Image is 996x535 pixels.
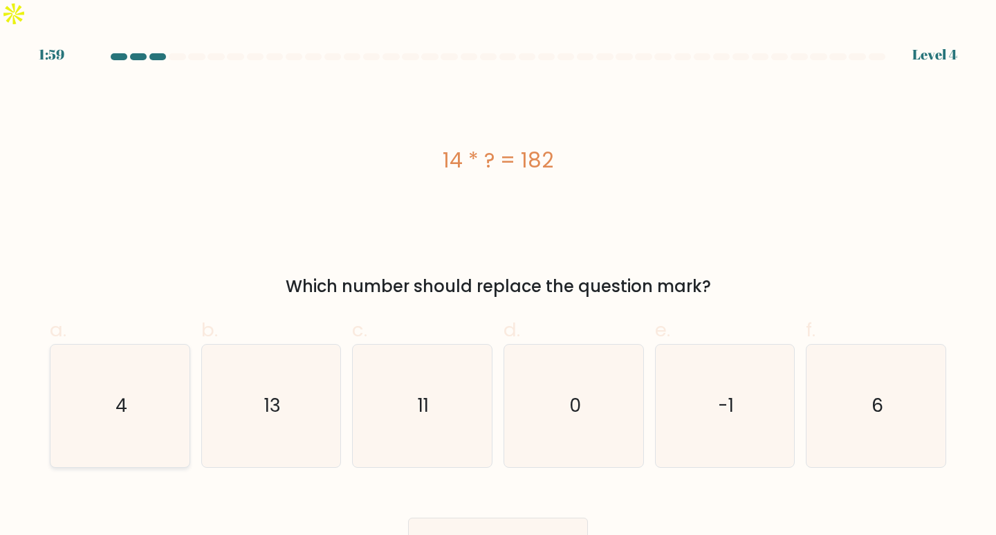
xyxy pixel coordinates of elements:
[264,392,281,418] text: 13
[418,392,429,418] text: 11
[504,316,520,343] span: d.
[569,392,581,418] text: 0
[116,392,127,418] text: 4
[39,44,64,65] div: 1:59
[58,274,938,299] div: Which number should replace the question mark?
[201,316,218,343] span: b.
[352,316,367,343] span: c.
[806,316,815,343] span: f.
[718,392,734,418] text: -1
[912,44,957,65] div: Level 4
[871,392,883,418] text: 6
[50,316,66,343] span: a.
[655,316,670,343] span: e.
[50,145,946,176] div: 14 * ? = 182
